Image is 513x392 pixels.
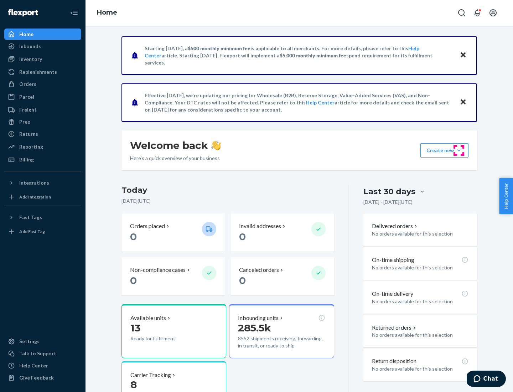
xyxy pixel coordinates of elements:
a: Billing [4,154,81,165]
span: $5,000 monthly minimum fee [280,52,346,58]
span: 13 [130,322,140,334]
a: Home [4,29,81,40]
button: Non-compliance cases 0 [121,257,225,295]
p: No orders available for this selection [372,365,468,372]
h3: Today [121,185,334,196]
button: Open Search Box [455,6,469,20]
button: Returned orders [372,324,417,332]
div: Reporting [19,143,43,150]
div: Returns [19,130,38,138]
button: Fast Tags [4,212,81,223]
div: Give Feedback [19,374,54,381]
button: Invalid addresses 0 [230,213,334,252]
button: Give Feedback [4,372,81,383]
ol: breadcrumbs [91,2,123,23]
a: Replenishments [4,66,81,78]
p: Invalid addresses [239,222,281,230]
p: 8552 shipments receiving, forwarding, in transit, or ready to ship [238,335,325,349]
p: No orders available for this selection [372,331,468,339]
button: Integrations [4,177,81,189]
button: Talk to Support [4,348,81,359]
div: Talk to Support [19,350,56,357]
img: Flexport logo [8,9,38,16]
p: Inbounding units [238,314,279,322]
img: hand-wave emoji [211,140,221,150]
p: No orders available for this selection [372,264,468,271]
a: Inbounds [4,41,81,52]
div: Fast Tags [19,214,42,221]
div: Freight [19,106,37,113]
p: Return disposition [372,357,416,365]
button: Delivered orders [372,222,419,230]
a: Reporting [4,141,81,153]
p: Effective [DATE], we're updating our pricing for Wholesale (B2B), Reserve Storage, Value-Added Se... [145,92,453,113]
button: Orders placed 0 [121,213,225,252]
p: Non-compliance cases [130,266,186,274]
iframe: Opens a widget where you can chat to one of our agents [467,371,506,388]
button: Close Navigation [67,6,81,20]
div: Add Fast Tag [19,228,45,234]
p: No orders available for this selection [372,298,468,305]
a: Parcel [4,91,81,103]
a: Orders [4,78,81,90]
p: On-time delivery [372,290,413,298]
button: Close [458,50,468,61]
a: Settings [4,336,81,347]
span: 0 [239,274,246,287]
p: Canceled orders [239,266,279,274]
span: 285.5k [238,322,271,334]
p: Here’s a quick overview of your business [130,155,221,162]
div: Add Integration [19,194,51,200]
p: Orders placed [130,222,165,230]
span: $500 monthly minimum fee [188,45,250,51]
a: Freight [4,104,81,115]
a: Add Integration [4,191,81,203]
button: Open notifications [470,6,484,20]
p: Available units [130,314,166,322]
div: Inbounds [19,43,41,50]
span: 8 [130,378,137,391]
button: Help Center [499,178,513,214]
div: Billing [19,156,34,163]
a: Add Fast Tag [4,226,81,237]
div: Parcel [19,93,34,100]
p: No orders available for this selection [372,230,468,237]
button: Create new [420,143,468,158]
p: [DATE] - [DATE] ( UTC ) [363,198,413,206]
div: Last 30 days [363,186,415,197]
div: Settings [19,338,40,345]
a: Prep [4,116,81,128]
button: Close [458,97,468,108]
div: Integrations [19,179,49,186]
p: Ready for fulfillment [130,335,196,342]
button: Available units13Ready for fulfillment [121,304,226,358]
div: Replenishments [19,68,57,76]
div: Inventory [19,56,42,63]
button: Open account menu [486,6,500,20]
p: On-time shipping [372,256,414,264]
a: Home [97,9,117,16]
a: Returns [4,128,81,140]
div: Home [19,31,33,38]
span: 0 [130,274,137,287]
p: [DATE] ( UTC ) [121,197,334,205]
span: 0 [130,231,137,243]
a: Inventory [4,53,81,65]
div: Prep [19,118,30,125]
div: Orders [19,81,36,88]
p: Starting [DATE], a is applicable to all merchants. For more details, please refer to this article... [145,45,453,66]
span: 0 [239,231,246,243]
button: Inbounding units285.5k8552 shipments receiving, forwarding, in transit, or ready to ship [229,304,334,358]
button: Canceled orders 0 [230,257,334,295]
div: Help Center [19,362,48,369]
a: Help Center [4,360,81,371]
a: Help Center [306,99,335,105]
p: Carrier Tracking [130,371,171,379]
h1: Welcome back [130,139,221,152]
